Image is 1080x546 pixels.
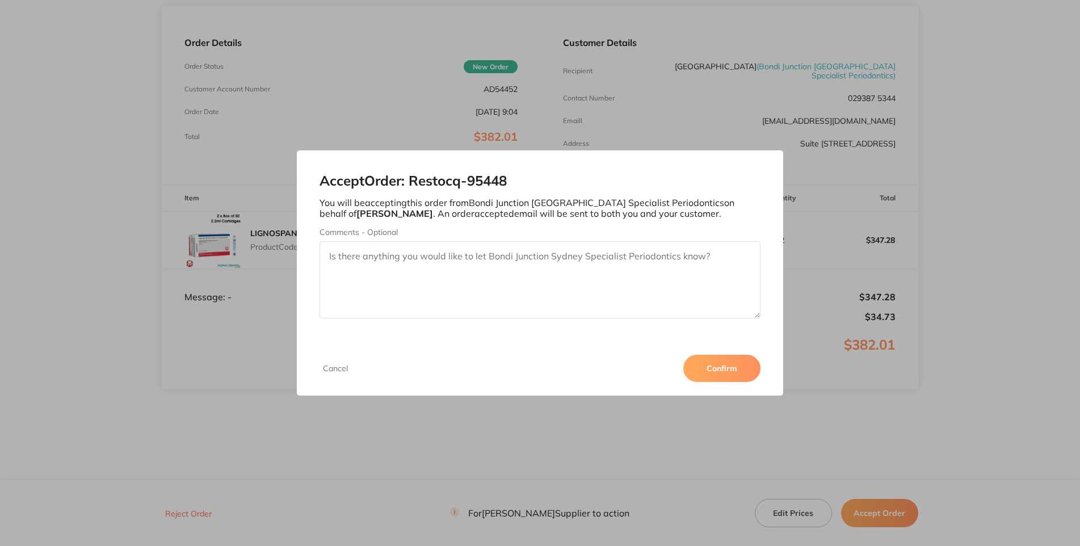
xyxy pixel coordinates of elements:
button: Confirm [683,355,760,382]
b: [PERSON_NAME] [356,208,433,219]
p: You will be accepting this order from Bondi Junction [GEOGRAPHIC_DATA] Specialist Periodontics on... [320,198,760,219]
button: Cancel [320,363,351,373]
label: Comments - Optional [320,228,760,237]
h2: Accept Order: Restocq- 95448 [320,173,760,189]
